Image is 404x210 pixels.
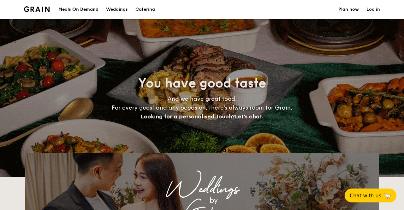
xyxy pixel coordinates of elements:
span: Chat with us [350,193,381,199]
img: Grain [24,6,50,12]
div: Loading menus magically... [25,147,379,153]
a: Logotype [24,6,50,12]
div: Weddings [81,183,323,195]
span: 🦙 [384,192,391,199]
span: Let's chat. [235,113,264,120]
button: Chat with us🦙 [345,189,396,202]
div: by [104,195,323,206]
